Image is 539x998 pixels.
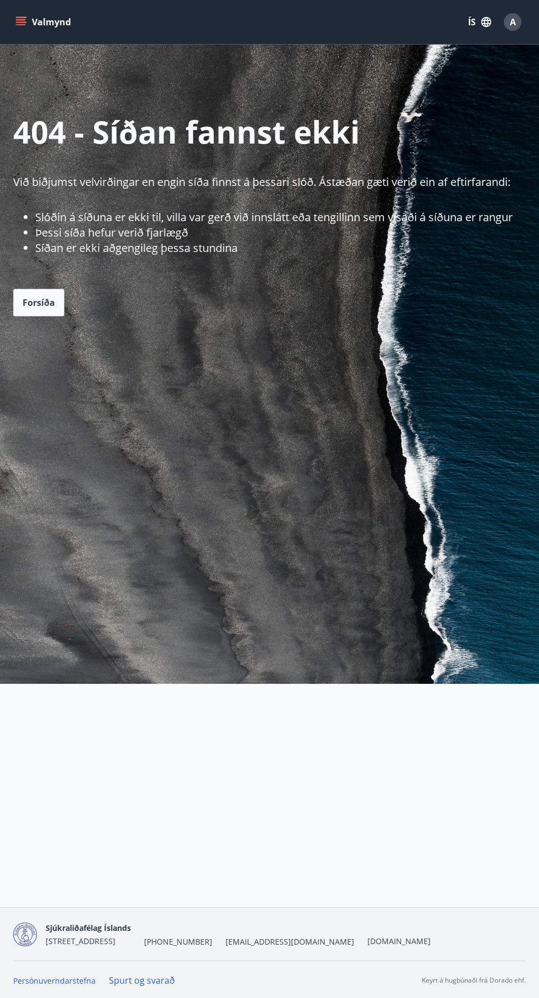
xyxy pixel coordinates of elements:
li: Slóðin á síðuna er ekki til, villa var gerð við innslátt eða tengillinn sem vísaði á síðuna er ra... [35,210,539,225]
li: Þessi síða hefur verið fjarlægð [35,225,539,240]
p: 404 - Síðan fannst ekki [13,111,539,152]
a: Persónuverndarstefna [13,975,96,986]
span: Forsíða [23,297,55,309]
li: Síðan er ekki aðgengileg þessa stundina [35,240,539,256]
span: Sjúkraliðafélag Íslands [46,923,131,933]
button: ÍS [462,12,497,32]
span: [PHONE_NUMBER] [144,936,212,947]
span: A [510,16,516,28]
span: [STREET_ADDRESS] [46,936,116,946]
a: Spurt og svarað [109,974,175,986]
p: Keyrt á hugbúnaði frá Dorado ehf. [422,975,526,985]
p: Við biðjumst velvirðingar en engin síða finnst á þessari slóð. Ástæðan gæti verið ein af eftirfar... [13,174,539,190]
a: [DOMAIN_NAME] [367,936,431,946]
button: Forsíða [13,289,64,316]
span: [EMAIL_ADDRESS][DOMAIN_NAME] [226,936,354,947]
button: A [499,9,526,35]
button: menu [13,12,75,32]
img: d7T4au2pYIU9thVz4WmmUT9xvMNnFvdnscGDOPEg.png [13,923,37,946]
